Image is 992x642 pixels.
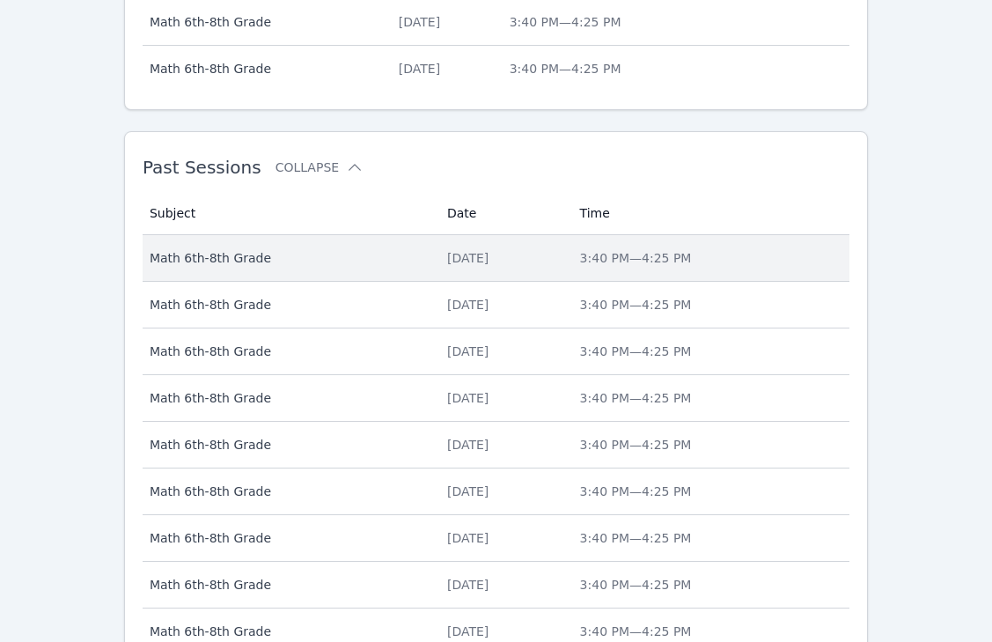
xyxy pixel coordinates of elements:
[399,60,489,77] div: [DATE]
[276,159,364,176] button: Collapse
[150,483,426,500] span: Math 6th-8th Grade
[580,484,692,498] span: 3:40 PM — 4:25 PM
[447,529,559,547] div: [DATE]
[580,438,692,452] span: 3:40 PM — 4:25 PM
[150,296,426,314] span: Math 6th-8th Grade
[580,251,692,265] span: 3:40 PM — 4:25 PM
[143,422,849,469] tr: Math 6th-8th Grade[DATE]3:40 PM—4:25 PM
[150,389,426,407] span: Math 6th-8th Grade
[143,469,849,515] tr: Math 6th-8th Grade[DATE]3:40 PM—4:25 PM
[510,15,621,29] span: 3:40 PM — 4:25 PM
[437,192,569,235] th: Date
[150,576,426,594] span: Math 6th-8th Grade
[447,343,559,360] div: [DATE]
[150,60,378,77] span: Math 6th-8th Grade
[580,391,692,405] span: 3:40 PM — 4:25 PM
[143,192,437,235] th: Subject
[580,578,692,592] span: 3:40 PM — 4:25 PM
[447,389,559,407] div: [DATE]
[150,249,426,267] span: Math 6th-8th Grade
[399,13,489,31] div: [DATE]
[447,296,559,314] div: [DATE]
[150,623,426,640] span: Math 6th-8th Grade
[580,531,692,545] span: 3:40 PM — 4:25 PM
[447,483,559,500] div: [DATE]
[143,46,849,92] tr: Math 6th-8th Grade[DATE]3:40 PM—4:25 PM
[150,343,426,360] span: Math 6th-8th Grade
[143,328,849,375] tr: Math 6th-8th Grade[DATE]3:40 PM—4:25 PM
[447,623,559,640] div: [DATE]
[447,576,559,594] div: [DATE]
[150,529,426,547] span: Math 6th-8th Grade
[447,249,559,267] div: [DATE]
[143,235,849,282] tr: Math 6th-8th Grade[DATE]3:40 PM—4:25 PM
[580,344,692,358] span: 3:40 PM — 4:25 PM
[447,436,559,454] div: [DATE]
[143,282,849,328] tr: Math 6th-8th Grade[DATE]3:40 PM—4:25 PM
[510,62,621,76] span: 3:40 PM — 4:25 PM
[569,192,850,235] th: Time
[580,298,692,312] span: 3:40 PM — 4:25 PM
[580,624,692,638] span: 3:40 PM — 4:25 PM
[143,157,261,178] span: Past Sessions
[150,436,426,454] span: Math 6th-8th Grade
[143,562,849,609] tr: Math 6th-8th Grade[DATE]3:40 PM—4:25 PM
[143,375,849,422] tr: Math 6th-8th Grade[DATE]3:40 PM—4:25 PM
[143,515,849,562] tr: Math 6th-8th Grade[DATE]3:40 PM—4:25 PM
[150,13,378,31] span: Math 6th-8th Grade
